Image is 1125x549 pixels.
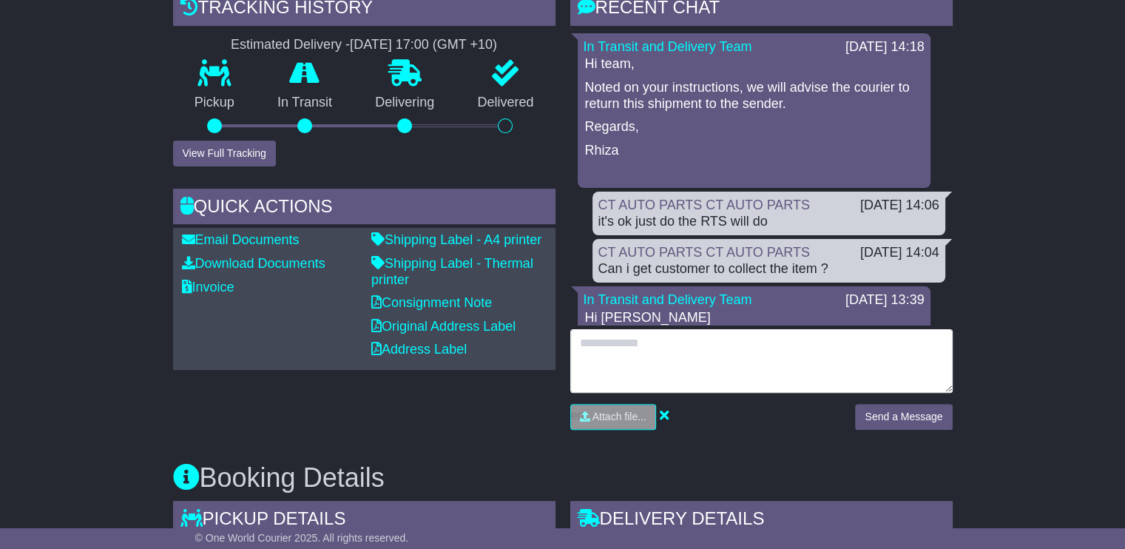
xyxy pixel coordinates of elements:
p: Hi team, [585,56,923,73]
h3: Booking Details [173,463,953,493]
div: Estimated Delivery - [173,37,555,53]
p: Delivered [456,95,555,111]
p: Pickup [173,95,256,111]
a: Address Label [371,342,467,357]
button: Send a Message [855,404,952,430]
div: Pickup Details [173,501,555,541]
p: Regards, [585,119,923,135]
span: © One World Courier 2025. All rights reserved. [195,532,409,544]
div: [DATE] 14:04 [860,245,939,261]
a: Email Documents [182,232,300,247]
a: Original Address Label [371,319,516,334]
a: CT AUTO PARTS CT AUTO PARTS [598,198,810,212]
a: Download Documents [182,256,325,271]
div: Can i get customer to collect the item ? [598,261,939,277]
a: Shipping Label - Thermal printer [371,256,533,287]
a: In Transit and Delivery Team [584,292,752,307]
div: Delivery Details [570,501,953,541]
div: [DATE] 17:00 (GMT +10) [350,37,497,53]
p: Hi [PERSON_NAME] [585,310,923,326]
a: CT AUTO PARTS CT AUTO PARTS [598,245,810,260]
div: [DATE] 14:06 [860,198,939,214]
button: View Full Tracking [173,141,276,166]
a: Consignment Note [371,295,492,310]
a: In Transit and Delivery Team [584,39,752,54]
p: Noted on your instructions, we will advise the courier to return this shipment to the sender. [585,80,923,112]
div: Quick Actions [173,189,555,229]
p: Delivering [354,95,456,111]
div: [DATE] 13:39 [845,292,925,309]
a: Invoice [182,280,234,294]
p: Rhiza [585,143,923,159]
a: Shipping Label - A4 printer [371,232,541,247]
p: In Transit [256,95,354,111]
div: [DATE] 14:18 [845,39,925,55]
div: it's ok just do the RTS will do [598,214,939,230]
